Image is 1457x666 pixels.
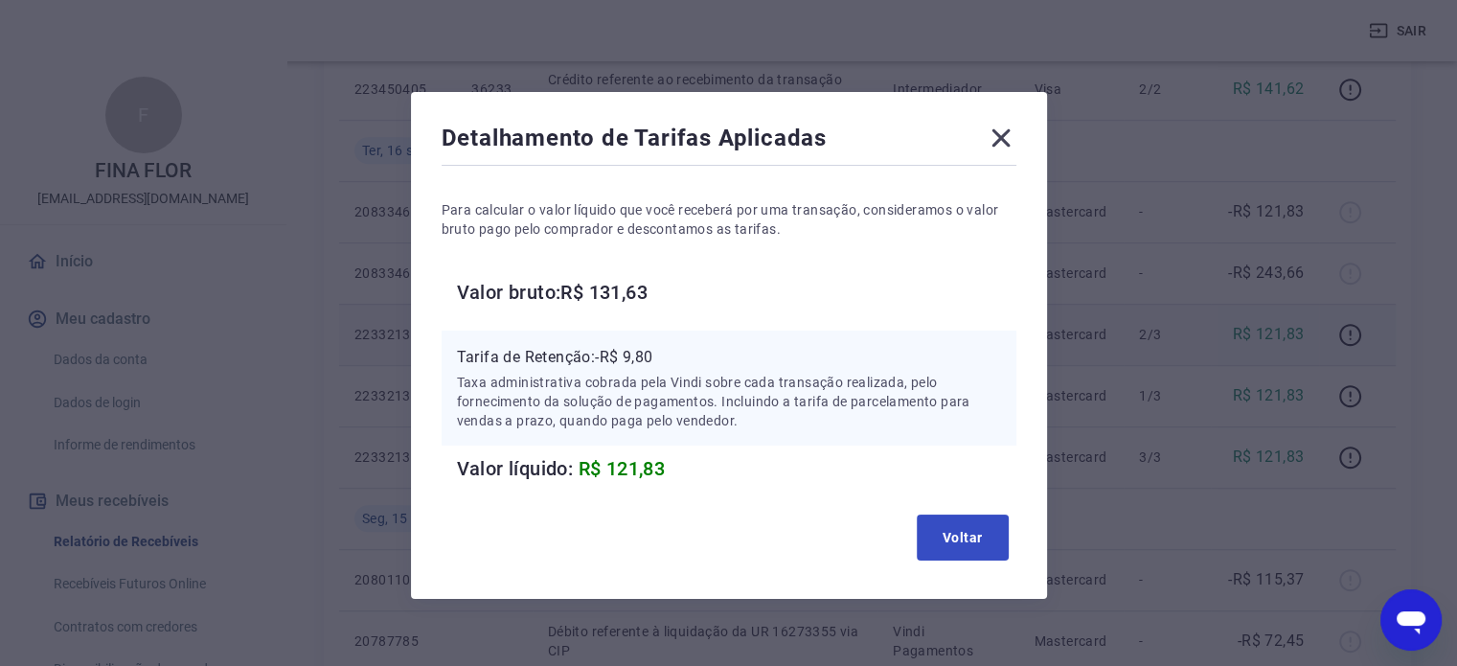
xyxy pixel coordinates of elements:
button: Voltar [917,515,1009,561]
span: R$ 121,83 [579,457,666,480]
iframe: Botão para abrir a janela de mensagens [1380,589,1442,651]
p: Taxa administrativa cobrada pela Vindi sobre cada transação realizada, pelo fornecimento da soluç... [457,373,1001,430]
p: Para calcular o valor líquido que você receberá por uma transação, consideramos o valor bruto pag... [442,200,1016,239]
div: Detalhamento de Tarifas Aplicadas [442,123,1016,161]
h6: Valor líquido: [457,453,1016,484]
p: Tarifa de Retenção: -R$ 9,80 [457,346,1001,369]
h6: Valor bruto: R$ 131,63 [457,277,1016,308]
